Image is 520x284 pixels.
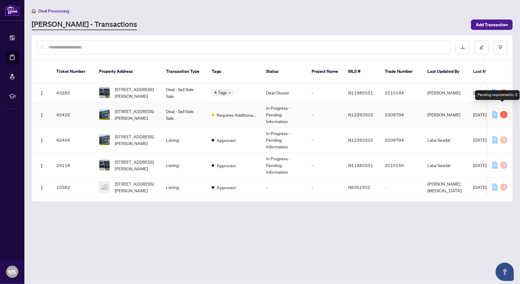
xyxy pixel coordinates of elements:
td: [PERSON_NAME][MEDICAL_DATA] [423,178,468,197]
img: thumbnail-img [99,135,110,145]
div: 0 [500,162,508,169]
span: download [461,45,465,49]
td: In Progress - Pending Information [261,127,307,153]
span: [DATE] [473,162,486,168]
td: - [307,153,343,178]
td: 2509794 [380,127,423,153]
td: [PERSON_NAME] [423,83,468,102]
img: Logo [39,113,44,118]
img: thumbnail-img [99,109,110,120]
td: 2510144 [380,153,423,178]
button: filter [493,40,508,54]
td: - [307,127,343,153]
td: Deal - Sell Side Sale [161,102,207,127]
th: Transaction Type [161,60,207,83]
img: thumbnail-img [99,182,110,192]
th: MLS # [343,60,380,83]
button: Open asap [496,263,514,281]
span: [STREET_ADDRESS][PERSON_NAME] [115,108,156,121]
td: 2509794 [380,102,423,127]
td: Deal Closed [261,83,307,102]
div: 0 [500,183,508,191]
th: Status [261,60,307,83]
td: In Progress - Pending Information [261,102,307,127]
button: download [456,40,470,54]
div: 0 [500,89,508,96]
span: [DATE] [473,184,486,190]
td: In Progress - Pending Information [261,153,307,178]
span: Last Modified Date [473,68,510,75]
span: 4 Tags [214,89,227,96]
td: - [307,83,343,102]
a: [PERSON_NAME] - Transactions [32,19,137,30]
img: logo [5,5,19,16]
span: [STREET_ADDRESS][PERSON_NAME] [115,133,156,147]
button: Logo [37,135,47,145]
td: Listing [161,153,207,178]
div: 0 [500,136,508,144]
span: [DATE] [473,112,486,117]
td: 42428 [51,102,94,127]
th: Property Address [94,60,161,83]
span: N9351452 [348,184,370,190]
img: Logo [39,163,44,168]
span: edit [479,45,484,49]
button: Logo [37,160,47,170]
span: Approved [217,162,235,169]
img: thumbnail-img [99,87,110,98]
span: Add Transaction [476,20,508,30]
td: Listing [161,178,207,197]
td: Deal - Sell Side Sale [161,83,207,102]
td: - [261,178,307,197]
span: [DATE] [473,90,486,95]
td: - [307,102,343,127]
div: 0 [492,183,498,191]
td: - [307,178,343,197]
td: Latai Seadat [423,127,468,153]
span: N12263503 [348,137,373,143]
div: 0 [492,89,498,96]
span: down [228,91,231,94]
span: Requires Additional Docs [217,112,256,118]
td: [PERSON_NAME] [423,102,468,127]
th: Ticket Number [51,60,94,83]
button: Add Transaction [471,20,513,30]
td: 42404 [51,127,94,153]
span: N11985551 [348,90,373,95]
div: 0 [492,136,498,144]
button: Logo [37,182,47,192]
button: Logo [37,88,47,98]
td: Listing [161,127,207,153]
td: Latai Seadat [423,153,468,178]
span: home [32,9,36,13]
img: Logo [39,185,44,190]
img: thumbnail-img [99,160,110,170]
th: Tags [207,60,261,83]
td: 43282 [51,83,94,102]
th: Last Updated By [423,60,468,83]
img: Logo [39,138,44,143]
td: - [380,178,423,197]
button: edit [475,40,489,54]
th: Project Name [307,60,343,83]
td: 24118 [51,153,94,178]
div: 0 [492,111,498,118]
span: Deal Processing [38,8,69,14]
td: 2510144 [380,83,423,102]
button: Logo [37,110,47,119]
span: filter [498,45,503,49]
span: Approved [217,137,235,144]
span: Approved [217,184,235,191]
img: Logo [39,91,44,96]
th: Trade Number [380,60,423,83]
span: [STREET_ADDRESS][PERSON_NAME] [115,86,156,99]
span: [DATE] [473,137,486,143]
div: Pending requirements: 2 [475,90,520,100]
span: N11985551 [348,162,373,168]
div: 0 [492,162,498,169]
span: MS [8,268,16,276]
span: N12263503 [348,112,373,117]
td: 10582 [51,178,94,197]
span: [STREET_ADDRESS][PERSON_NAME] [115,158,156,172]
div: 2 [500,111,508,118]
